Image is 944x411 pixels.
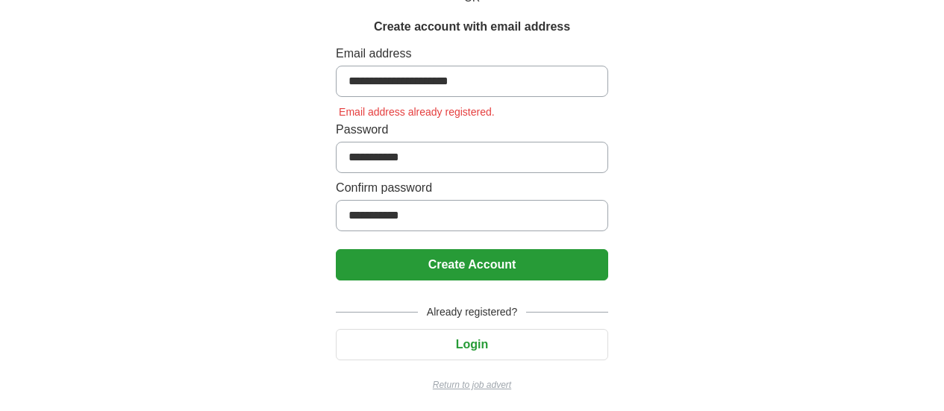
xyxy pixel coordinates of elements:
[336,121,608,139] label: Password
[374,18,570,36] h1: Create account with email address
[336,329,608,360] button: Login
[336,338,608,351] a: Login
[336,378,608,392] a: Return to job advert
[336,179,608,197] label: Confirm password
[336,249,608,280] button: Create Account
[336,106,498,118] span: Email address already registered.
[336,45,608,63] label: Email address
[418,304,526,320] span: Already registered?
